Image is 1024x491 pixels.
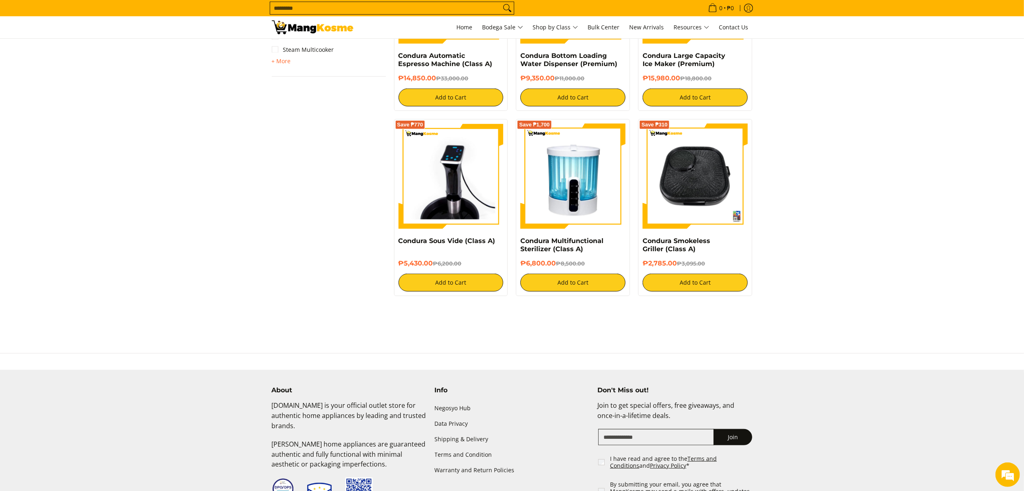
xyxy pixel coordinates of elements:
[436,75,469,82] del: ₱33,000.00
[435,386,590,394] h4: Info
[643,237,710,253] a: Condura Smokeless Griller (Class A)
[272,386,427,394] h4: About
[482,22,523,33] span: Bodega Sale
[453,16,477,38] a: Home
[399,74,504,82] h6: ₱14,850.00
[272,439,427,478] p: [PERSON_NAME] home appliances are guaranteed authentic and fully functional with minimal aestheti...
[519,122,550,127] span: Save ₱1,700
[435,463,590,478] a: Warranty and Return Policies
[706,4,737,13] span: •
[435,416,590,431] a: Data Privacy
[17,103,142,185] span: We are offline. Please leave us a message.
[556,260,585,267] del: ₱8,500.00
[272,43,334,56] a: Steam Multicooker
[597,386,752,394] h4: Don't Miss out!
[399,52,493,68] a: Condura Automatic Espresso Machine (Class A)
[272,58,291,64] span: + More
[134,4,153,24] div: Minimize live chat window
[643,52,725,68] a: Condura Large Capacity Ice Maker (Premium)
[674,22,709,33] span: Resources
[630,23,664,31] span: New Arrivals
[272,56,291,66] summary: Open
[555,75,584,82] del: ₱11,000.00
[643,274,748,292] button: Add to Cart
[478,16,527,38] a: Bodega Sale
[399,88,504,106] button: Add to Cart
[501,2,514,14] button: Search
[643,259,748,268] h6: ₱2,785.00
[677,260,705,267] del: ₱3,095.00
[715,16,753,38] a: Contact Us
[597,400,752,429] p: Join to get special offers, free giveaways, and once-in-a-lifetime deals.
[520,74,625,82] h6: ₱9,350.00
[399,124,504,229] img: Condura Sous Vide (Class A)
[435,447,590,463] a: Terms and Condition
[726,5,736,11] span: ₱0
[4,223,155,251] textarea: Type your message and click 'Submit'
[435,432,590,447] a: Shipping & Delivery
[520,52,617,68] a: Condura Bottom Loading Water Dispenser (Premium)
[713,429,752,445] button: Join
[361,16,753,38] nav: Main Menu
[670,16,713,38] a: Resources
[584,16,624,38] a: Bulk Center
[641,122,667,127] span: Save ₱310
[520,259,625,268] h6: ₱6,800.00
[399,274,504,292] button: Add to Cart
[520,88,625,106] button: Add to Cart
[520,237,603,253] a: Condura Multifunctional Sterilizer (Class A)
[119,251,148,262] em: Submit
[643,124,748,229] img: condura-smokeless-griller-full-view-mang-kosme
[433,260,462,267] del: ₱6,200.00
[643,88,748,106] button: Add to Cart
[650,462,686,469] a: Privacy Policy
[533,22,578,33] span: Shop by Class
[588,23,620,31] span: Bulk Center
[610,455,753,469] label: I have read and agree to the and *
[399,259,504,268] h6: ₱5,430.00
[719,23,749,31] span: Contact Us
[625,16,668,38] a: New Arrivals
[610,455,717,470] a: Terms and Conditions
[643,74,748,82] h6: ₱15,980.00
[272,400,427,439] p: [DOMAIN_NAME] is your official outlet store for authentic home appliances by leading and trusted ...
[397,122,423,127] span: Save ₱770
[520,124,625,229] img: Condura Multifunctional Sterilizer (Class A)
[520,274,625,292] button: Add to Cart
[42,46,137,56] div: Leave a message
[529,16,582,38] a: Shop by Class
[399,237,495,245] a: Condura Sous Vide (Class A)
[718,5,724,11] span: 0
[272,20,353,34] img: MANG KOSME MEGA BRAND FLASH SALE: September 12-15, 2025 l Mang Kosme
[457,23,473,31] span: Home
[680,75,711,82] del: ₱18,800.00
[435,400,590,416] a: Negosyo Hub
